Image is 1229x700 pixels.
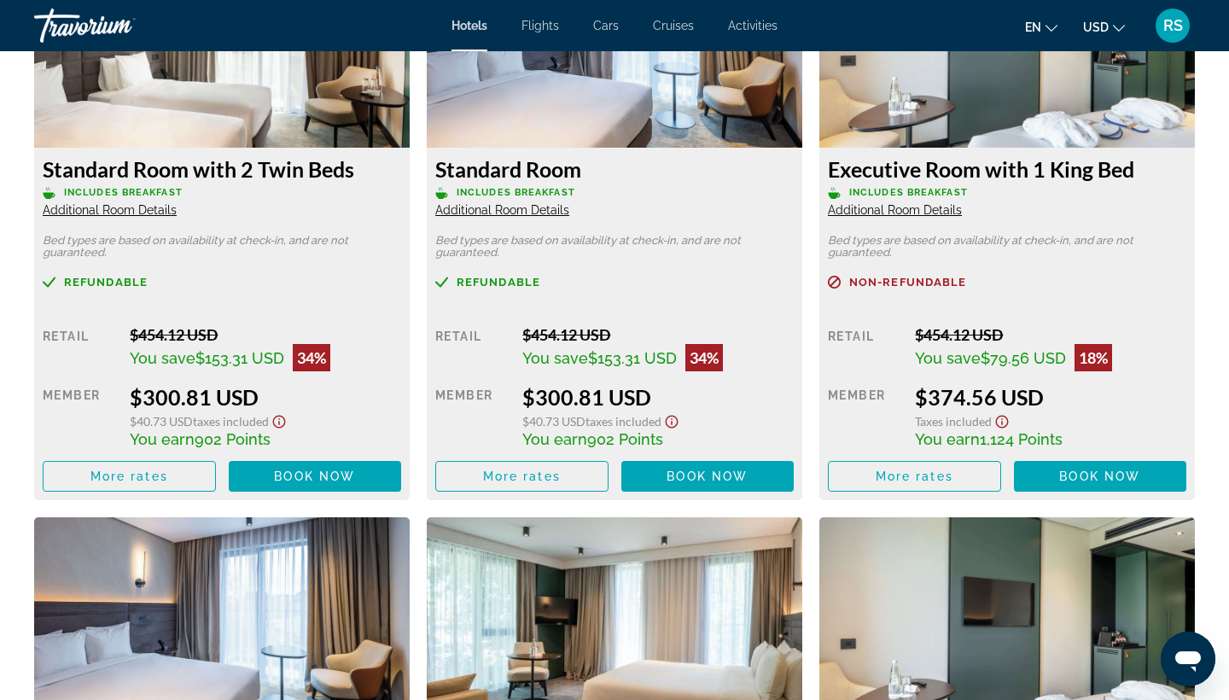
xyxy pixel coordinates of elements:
div: Retail [435,325,510,371]
span: RS [1163,17,1183,34]
div: Member [43,384,117,448]
span: You earn [915,430,980,448]
div: 34% [685,344,723,371]
span: $79.56 USD [981,349,1066,367]
h3: Executive Room with 1 King Bed [828,156,1186,182]
a: Refundable [43,276,401,289]
div: 18% [1075,344,1112,371]
p: Bed types are based on availability at check-in, and are not guaranteed. [828,235,1186,259]
span: $40.73 USD [130,414,193,429]
button: Change language [1025,15,1057,39]
div: $454.12 USD [915,325,1186,344]
div: $374.56 USD [915,384,1186,410]
span: You earn [522,430,587,448]
span: Additional Room Details [828,203,962,217]
a: Flights [521,19,559,32]
span: Book now [1059,470,1140,483]
button: Change currency [1083,15,1125,39]
div: 34% [293,344,330,371]
span: Includes Breakfast [64,187,183,198]
p: Bed types are based on availability at check-in, and are not guaranteed. [43,235,401,259]
span: Taxes included [193,414,269,429]
a: Hotels [451,19,487,32]
span: Includes Breakfast [457,187,575,198]
div: Retail [43,325,117,371]
div: $300.81 USD [130,384,401,410]
button: Show Taxes and Fees disclaimer [269,410,289,429]
span: $153.31 USD [195,349,284,367]
span: Book now [274,470,355,483]
div: Retail [828,325,902,371]
iframe: Кнопка запуска окна обмена сообщениями [1161,632,1215,686]
div: Member [435,384,510,448]
span: Refundable [457,277,540,288]
span: USD [1083,20,1109,34]
span: More rates [90,470,168,483]
span: You earn [130,430,195,448]
span: You save [915,349,981,367]
button: Book now [621,461,795,492]
a: Cars [593,19,619,32]
span: en [1025,20,1041,34]
span: More rates [483,470,561,483]
h3: Standard Room with 2 Twin Beds [43,156,401,182]
a: Cruises [653,19,694,32]
span: 902 Points [587,430,663,448]
span: $40.73 USD [522,414,585,429]
div: $454.12 USD [130,325,401,344]
button: More rates [43,461,216,492]
button: Show Taxes and Fees disclaimer [992,410,1012,429]
span: Additional Room Details [435,203,569,217]
a: Travorium [34,3,205,48]
button: Show Taxes and Fees disclaimer [661,410,682,429]
button: More rates [435,461,609,492]
span: Taxes included [585,414,661,429]
span: 1,124 Points [980,430,1063,448]
div: $300.81 USD [522,384,794,410]
span: You save [522,349,588,367]
p: Bed types are based on availability at check-in, and are not guaranteed. [435,235,794,259]
span: Taxes included [915,414,992,429]
span: Includes Breakfast [849,187,968,198]
button: Book now [229,461,402,492]
span: Non-refundable [849,277,966,288]
a: Activities [728,19,778,32]
span: Book now [667,470,748,483]
span: More rates [876,470,953,483]
span: $153.31 USD [588,349,677,367]
span: 902 Points [195,430,271,448]
button: User Menu [1150,8,1195,44]
button: Book now [1014,461,1187,492]
div: Member [828,384,902,448]
a: Refundable [435,276,794,289]
button: More rates [828,461,1001,492]
span: You save [130,349,195,367]
span: Additional Room Details [43,203,177,217]
span: Refundable [64,277,148,288]
div: $454.12 USD [522,325,794,344]
h3: Standard Room [435,156,794,182]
